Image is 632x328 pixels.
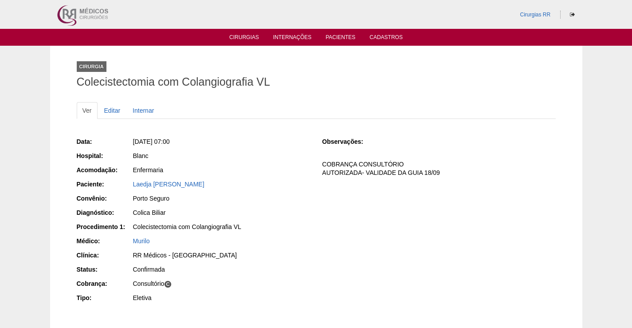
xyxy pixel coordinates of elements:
a: Pacientes [326,34,355,43]
div: Eletiva [133,293,310,302]
h1: Colecistectomia com Colangiografia VL [77,76,556,87]
div: Hospital: [77,151,132,160]
div: Médico: [77,237,132,245]
a: Laedja [PERSON_NAME] [133,181,204,188]
div: Diagnóstico: [77,208,132,217]
p: COBRANÇA CONSULTÓRIO AUTORIZADA- VALIDADE DA GUIA 18/09 [322,160,555,177]
div: Data: [77,137,132,146]
a: Editar [98,102,126,119]
div: Colecistectomia com Colangiografia VL [133,222,310,231]
a: Internações [273,34,312,43]
div: Convênio: [77,194,132,203]
a: Cirurgias RR [520,12,550,18]
div: Consultório [133,279,310,288]
div: Colica Biliar [133,208,310,217]
span: [DATE] 07:00 [133,138,170,145]
div: Observações: [322,137,377,146]
a: Ver [77,102,98,119]
div: Status: [77,265,132,274]
span: C [164,281,172,288]
div: Blanc [133,151,310,160]
i: Sair [570,12,575,17]
a: Internar [127,102,160,119]
div: Clínica: [77,251,132,260]
a: Cadastros [369,34,403,43]
div: Acomodação: [77,166,132,174]
a: Cirurgias [229,34,259,43]
div: Cobrança: [77,279,132,288]
div: Paciente: [77,180,132,189]
div: Confirmada [133,265,310,274]
div: RR Médicos - [GEOGRAPHIC_DATA] [133,251,310,260]
div: Cirurgia [77,61,106,72]
div: Porto Seguro [133,194,310,203]
a: Murilo [133,237,150,245]
div: Procedimento 1: [77,222,132,231]
div: Tipo: [77,293,132,302]
div: Enfermaria [133,166,310,174]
